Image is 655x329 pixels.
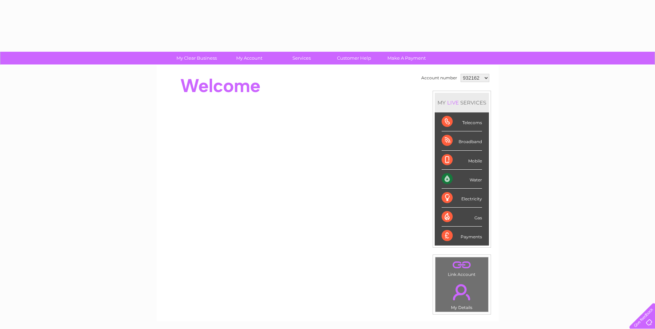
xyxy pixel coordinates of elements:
div: Water [442,170,482,189]
div: Broadband [442,131,482,150]
div: Payments [442,227,482,245]
td: My Details [435,278,489,312]
div: Mobile [442,151,482,170]
div: LIVE [446,99,460,106]
a: My Clear Business [168,52,225,64]
div: Gas [442,208,482,227]
a: Make A Payment [378,52,435,64]
a: . [437,280,487,304]
a: Services [273,52,330,64]
div: MY SERVICES [435,93,489,112]
td: Link Account [435,257,489,279]
div: Telecoms [442,112,482,131]
div: Electricity [442,189,482,208]
a: . [437,259,487,271]
a: Customer Help [326,52,383,64]
td: Account number [420,72,459,84]
a: My Account [221,52,278,64]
